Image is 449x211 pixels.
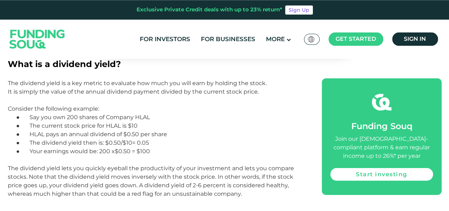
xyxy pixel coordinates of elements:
[330,168,433,181] a: Start investing
[16,114,30,121] span: ●
[8,165,294,197] span: The dividend yield lets you quickly eyeball the productivity of your investment and lets you comp...
[330,134,433,160] div: Join our [DEMOGRAPHIC_DATA]-compliant platform & earn regular income up to 26%* per year
[199,33,257,45] a: For Businesses
[137,6,282,14] div: Exclusive Private Credit deals with up to 23% return*
[372,92,391,112] img: fsicon
[8,59,121,69] span: What is a dividend yield?
[266,35,285,43] span: More
[351,121,412,131] span: Funding Souq
[8,105,99,112] span: Consider the following example:
[16,131,30,138] span: ●
[30,131,167,138] span: HLAL pays an annual dividend of $0.50 per share
[30,122,138,129] span: The current stock price for HLAL is $10
[392,32,438,46] a: Sign in
[30,139,149,146] span: The dividend yield then is: $0.50/$10= 0.05
[138,33,192,45] a: For Investors
[16,148,30,155] span: ●
[336,35,376,42] span: Get started
[8,88,259,95] span: It is simply the value of the annual dividend payment divided by the current stock price.
[285,5,313,15] a: Sign Up
[404,35,426,42] span: Sign in
[16,139,30,146] span: ●
[30,114,150,121] span: Say you own 200 shares of Company HLAL
[2,21,72,57] img: Logo
[308,36,314,42] img: SA Flag
[8,80,267,87] span: The dividend yield is a key metric to evaluate how much you will earn by holding the stock.
[16,122,30,129] span: ●
[30,148,150,155] span: Your earnings would be: 200 x$0.50 = $100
